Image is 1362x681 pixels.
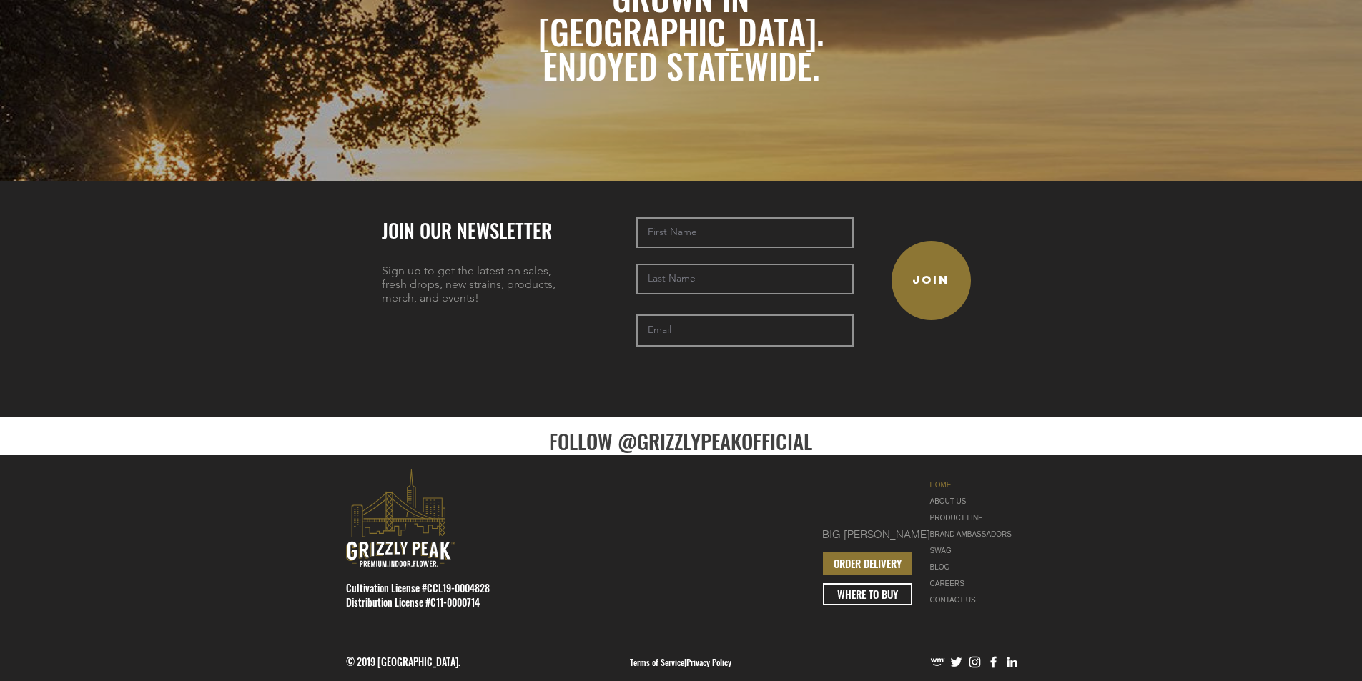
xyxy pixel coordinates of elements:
a: CAREERS [930,575,1020,592]
a: WHERE TO BUY [823,583,912,605]
button: JOIN [892,241,971,320]
a: ABOUT US [930,493,1020,509]
a: CONTACT US [930,592,1020,608]
a: Terms of Service [630,656,684,668]
svg: premium-indoor-cannabis [346,469,455,567]
span: Sign up to get the latest on sales, fresh drops, new strains, products, merch, and events! [382,264,556,304]
a: FOLLOW @GRIZZLYPEAKOFFICIAL [549,425,812,456]
img: Twitter [949,655,964,670]
span: JOIN OUR NEWSLETTER [382,216,552,244]
span: ORDER DELIVERY [834,556,902,571]
img: Instagram [967,655,982,670]
span: WHERE TO BUY [837,587,898,602]
a: ORDER DELIVERY [823,552,912,575]
a: PRODUCT LINE [930,509,1020,526]
img: Facebook [986,655,1001,670]
span: JOIN [912,273,949,287]
img: weedmaps [930,655,945,670]
img: LinkedIn [1005,655,1020,670]
nav: Site [930,477,1020,608]
span: Cultivation License #CCL19-0004828 Distribution License #C11-0000714 [346,580,490,610]
a: BIG [PERSON_NAME] [822,526,930,542]
a: BLOG [930,559,1020,575]
ul: Social Bar [930,655,1020,670]
a: SWAG [930,542,1020,559]
span: © 2019 [GEOGRAPHIC_DATA]. [346,654,460,669]
a: HOME [930,477,1020,493]
input: Email [636,314,854,347]
a: Privacy Policy [686,656,731,668]
input: First Name [636,217,854,248]
span: | [630,656,731,668]
input: Last Name [636,264,854,294]
div: BRAND AMBASSADORS [930,526,1020,542]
